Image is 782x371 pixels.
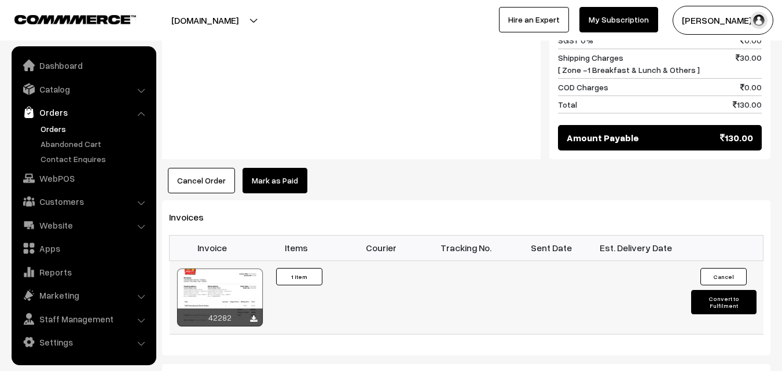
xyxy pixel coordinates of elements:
button: Cancel Order [168,168,235,193]
a: Staff Management [14,308,152,329]
button: Cancel [700,268,747,285]
a: COMMMERCE [14,12,116,25]
span: 30.00 [736,52,762,76]
a: Apps [14,238,152,259]
a: Marketing [14,285,152,306]
span: 130.00 [720,131,753,145]
a: Hire an Expert [499,7,569,32]
a: Website [14,215,152,236]
th: Items [254,235,339,260]
th: Est. Delivery Date [593,235,678,260]
a: My Subscription [579,7,658,32]
button: 1 Item [276,268,322,285]
span: 130.00 [733,98,762,111]
span: Total [558,98,577,111]
a: Orders [14,102,152,123]
button: [DOMAIN_NAME] [131,6,279,35]
a: Catalog [14,79,152,100]
a: Mark as Paid [243,168,307,193]
a: Dashboard [14,55,152,76]
button: Convert to Fulfilment [691,290,757,314]
span: Shipping Charges [ Zone -1 Breakfast & Lunch & Others ] [558,52,700,76]
th: Courier [339,235,424,260]
span: Amount Payable [567,131,639,145]
a: Settings [14,332,152,352]
span: Invoices [169,211,218,223]
img: user [750,12,768,29]
th: Invoice [170,235,255,260]
button: [PERSON_NAME] s… [673,6,773,35]
span: COD Charges [558,81,608,93]
th: Tracking No. [424,235,509,260]
a: Abandoned Cart [38,138,152,150]
th: Sent Date [509,235,594,260]
a: Customers [14,191,152,212]
a: Reports [14,262,152,282]
a: Contact Enquires [38,153,152,165]
div: 42282 [177,308,263,326]
a: WebPOS [14,168,152,189]
img: COMMMERCE [14,15,136,24]
span: 0.00 [740,81,762,93]
a: Orders [38,123,152,135]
